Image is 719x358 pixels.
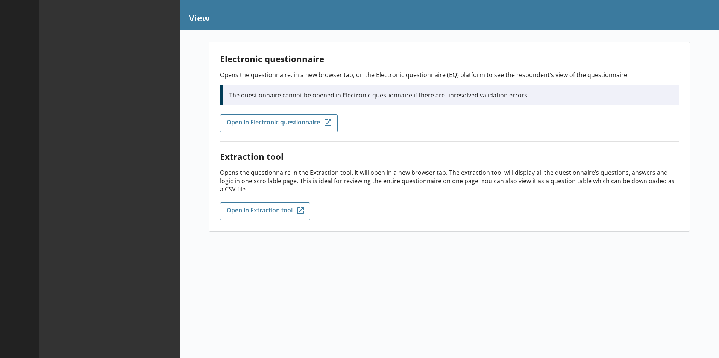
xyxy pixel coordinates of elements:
[220,168,679,193] p: Opens the questionnaire in the Extraction tool. It will open in a new browser tab. The extraction...
[220,53,679,65] h2: Electronic questionnaire
[220,202,310,220] a: Open in Extraction tool
[226,119,320,127] span: Open in Electronic questionnaire
[220,151,679,162] h2: Extraction tool
[226,207,293,215] span: Open in Extraction tool
[189,12,710,24] h1: View
[220,114,338,132] a: Open in Electronic questionnaire
[229,91,673,99] p: The questionnaire cannot be opened in Electronic questionnaire if there are unresolved validation...
[220,71,679,79] p: Opens the questionnaire, in a new browser tab, on the Electronic questionnaire (EQ) platform to s...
